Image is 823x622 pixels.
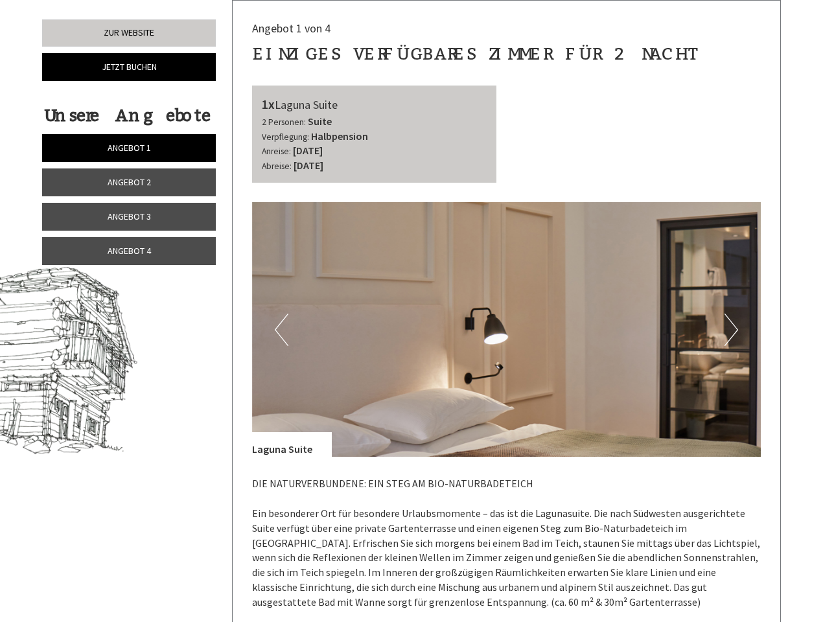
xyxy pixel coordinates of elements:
[262,96,275,112] b: 1x
[42,19,216,47] a: Zur Website
[262,146,291,157] small: Anreise:
[252,476,761,610] p: DIE NATURVERBUNDENE: EIN STEG AM BIO-NATURBADETEICH Ein besonderer Ort für besondere Urlaubsmomen...
[311,130,368,143] b: Halbpension
[252,42,694,66] div: Einziges verfügbares Zimmer für 2 Nacht
[262,161,292,172] small: Abreise:
[252,21,330,36] span: Angebot 1 von 4
[262,117,306,128] small: 2 Personen:
[108,211,151,222] span: Angebot 3
[308,115,332,128] b: Suite
[294,159,323,172] b: [DATE]
[42,53,216,81] a: Jetzt buchen
[108,176,151,188] span: Angebot 2
[252,202,761,457] img: image
[262,95,487,114] div: Laguna Suite
[42,104,212,128] div: Unsere Angebote
[275,314,288,346] button: Previous
[262,132,309,143] small: Verpflegung:
[108,245,151,257] span: Angebot 4
[108,142,151,154] span: Angebot 1
[293,144,323,157] b: [DATE]
[724,314,738,346] button: Next
[252,432,332,457] div: Laguna Suite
